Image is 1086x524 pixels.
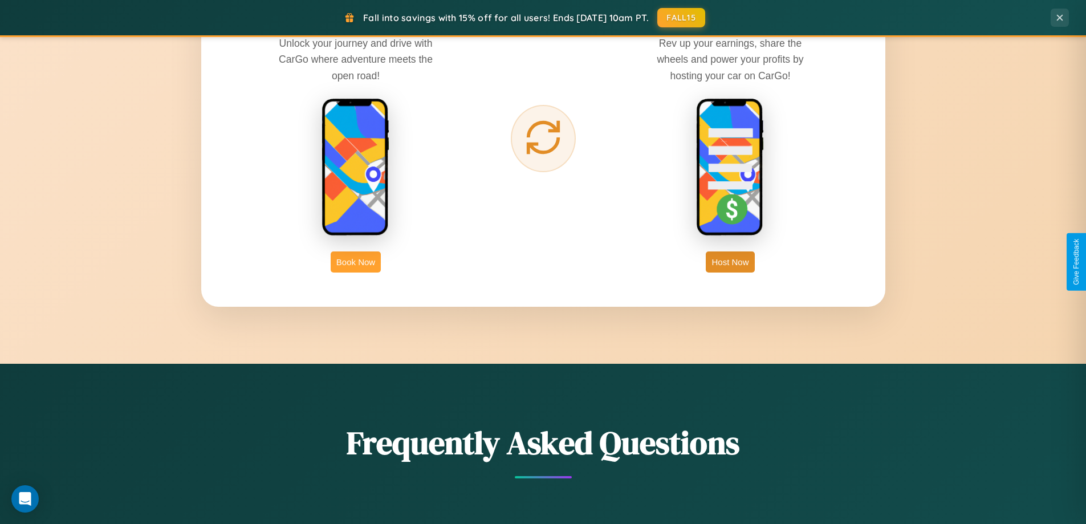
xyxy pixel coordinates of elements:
p: Unlock your journey and drive with CarGo where adventure meets the open road! [270,35,441,83]
button: Host Now [706,251,754,273]
img: host phone [696,98,764,237]
p: Rev up your earnings, share the wheels and power your profits by hosting your car on CarGo! [645,35,816,83]
span: Fall into savings with 15% off for all users! Ends [DATE] 10am PT. [363,12,649,23]
button: FALL15 [657,8,705,27]
button: Book Now [331,251,381,273]
div: Open Intercom Messenger [11,485,39,513]
h2: Frequently Asked Questions [201,421,885,465]
div: Give Feedback [1072,239,1080,285]
img: rent phone [322,98,390,237]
